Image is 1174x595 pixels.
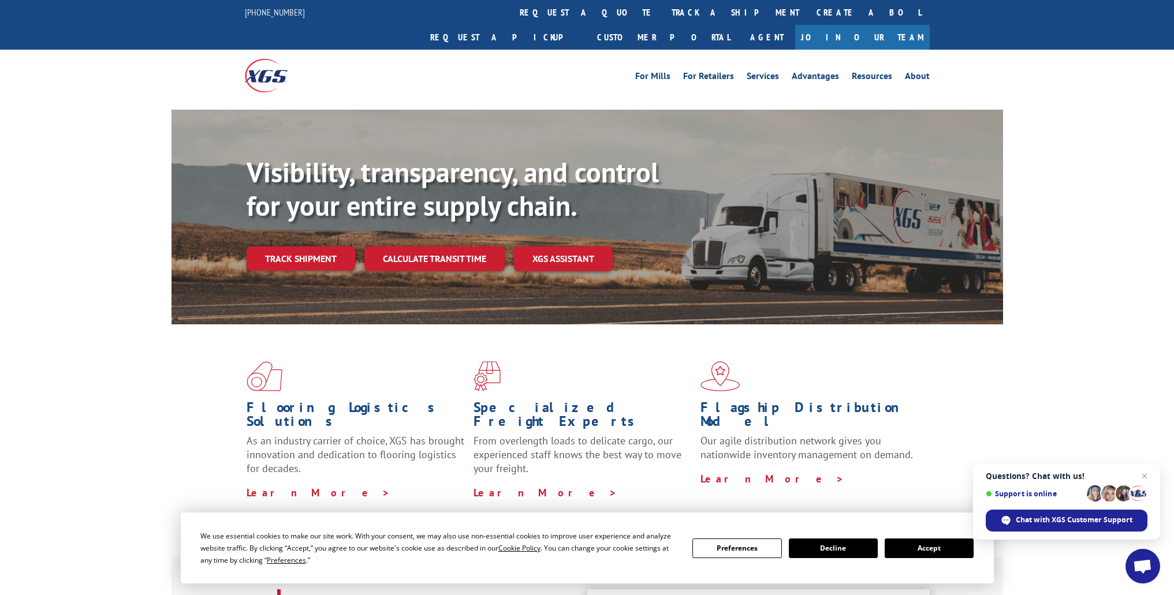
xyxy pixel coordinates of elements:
img: xgs-icon-total-supply-chain-intelligence-red [247,361,282,391]
a: Agent [739,25,795,50]
a: For Retailers [683,72,734,84]
span: Questions? Chat with us! [986,471,1147,481]
button: Decline [789,538,878,558]
button: Accept [885,538,974,558]
h1: Flooring Logistics Solutions [247,401,465,434]
img: xgs-icon-flagship-distribution-model-red [700,361,740,391]
a: Learn More > [474,486,617,499]
a: Request a pickup [422,25,588,50]
b: Visibility, transparency, and control for your entire supply chain. [247,154,659,223]
div: We use essential cookies to make our site work. With your consent, we may also use non-essential ... [200,530,679,566]
span: Support is online [986,489,1083,498]
a: Calculate transit time [364,246,505,271]
p: From overlength loads to delicate cargo, our experienced staff knows the best way to move your fr... [474,434,692,485]
div: Open chat [1125,549,1160,583]
a: XGS ASSISTANT [514,246,613,271]
h1: Specialized Freight Experts [474,401,692,434]
h1: Flagship Distribution Model [700,401,919,434]
div: Cookie Consent Prompt [181,512,994,583]
a: Resources [852,72,892,84]
span: As an industry carrier of choice, XGS has brought innovation and dedication to flooring logistics... [247,434,464,475]
a: [PHONE_NUMBER] [245,6,305,18]
span: Our agile distribution network gives you nationwide inventory management on demand. [700,434,913,461]
a: Advantages [792,72,839,84]
button: Preferences [692,538,781,558]
span: Close chat [1138,469,1151,483]
span: Cookie Policy [498,543,541,553]
span: Preferences [267,555,306,565]
img: xgs-icon-focused-on-flooring-red [474,361,501,391]
a: Services [747,72,779,84]
span: Chat with XGS Customer Support [1016,515,1132,525]
a: For Mills [635,72,670,84]
div: Chat with XGS Customer Support [986,510,1147,532]
a: Customer Portal [588,25,739,50]
a: Learn More > [700,472,844,485]
a: About [905,72,930,84]
a: Join Our Team [795,25,930,50]
a: Track shipment [247,246,355,271]
a: Learn More > [247,486,390,499]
